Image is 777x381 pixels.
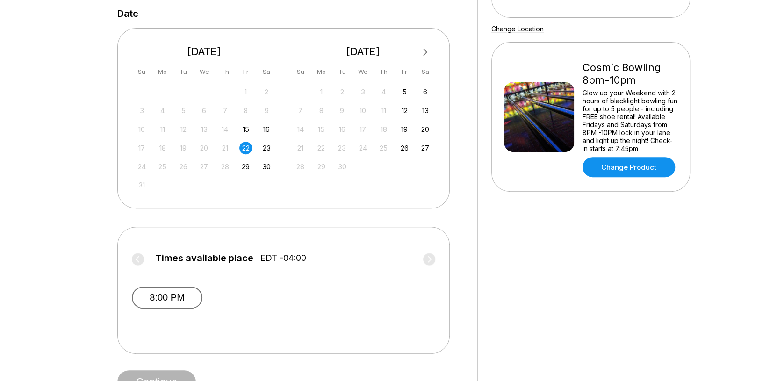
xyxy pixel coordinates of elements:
[315,123,328,136] div: Not available Monday, September 15th, 2025
[504,82,574,152] img: Cosmic Bowling 8pm-10pm
[156,123,169,136] div: Not available Monday, August 11th, 2025
[177,160,190,173] div: Not available Tuesday, August 26th, 2025
[156,104,169,117] div: Not available Monday, August 4th, 2025
[419,142,432,154] div: Choose Saturday, September 27th, 2025
[398,86,411,98] div: Choose Friday, September 5th, 2025
[136,179,148,191] div: Not available Sunday, August 31st, 2025
[260,86,273,98] div: Not available Saturday, August 2nd, 2025
[294,65,307,78] div: Su
[398,142,411,154] div: Choose Friday, September 26th, 2025
[357,65,369,78] div: We
[357,86,369,98] div: Not available Wednesday, September 3rd, 2025
[583,61,677,86] div: Cosmic Bowling 8pm-10pm
[177,65,190,78] div: Tu
[398,123,411,136] div: Choose Friday, September 19th, 2025
[294,160,307,173] div: Not available Sunday, September 28th, 2025
[418,45,433,60] button: Next Month
[136,142,148,154] div: Not available Sunday, August 17th, 2025
[294,142,307,154] div: Not available Sunday, September 21st, 2025
[357,104,369,117] div: Not available Wednesday, September 10th, 2025
[377,104,390,117] div: Not available Thursday, September 11th, 2025
[219,104,231,117] div: Not available Thursday, August 7th, 2025
[291,45,436,58] div: [DATE]
[377,65,390,78] div: Th
[294,123,307,136] div: Not available Sunday, September 14th, 2025
[136,160,148,173] div: Not available Sunday, August 24th, 2025
[315,104,328,117] div: Not available Monday, September 8th, 2025
[491,25,544,33] a: Change Location
[260,142,273,154] div: Choose Saturday, August 23rd, 2025
[315,86,328,98] div: Not available Monday, September 1st, 2025
[315,65,328,78] div: Mo
[198,123,210,136] div: Not available Wednesday, August 13th, 2025
[155,253,253,263] span: Times available place
[336,104,348,117] div: Not available Tuesday, September 9th, 2025
[336,65,348,78] div: Tu
[398,65,411,78] div: Fr
[219,160,231,173] div: Not available Thursday, August 28th, 2025
[260,253,306,263] span: EDT -04:00
[419,104,432,117] div: Choose Saturday, September 13th, 2025
[239,86,252,98] div: Not available Friday, August 1st, 2025
[260,160,273,173] div: Choose Saturday, August 30th, 2025
[336,160,348,173] div: Not available Tuesday, September 30th, 2025
[377,86,390,98] div: Not available Thursday, September 4th, 2025
[177,104,190,117] div: Not available Tuesday, August 5th, 2025
[357,123,369,136] div: Not available Wednesday, September 17th, 2025
[117,8,138,19] label: Date
[260,123,273,136] div: Choose Saturday, August 16th, 2025
[239,65,252,78] div: Fr
[398,104,411,117] div: Choose Friday, September 12th, 2025
[136,123,148,136] div: Not available Sunday, August 10th, 2025
[198,104,210,117] div: Not available Wednesday, August 6th, 2025
[315,160,328,173] div: Not available Monday, September 29th, 2025
[132,287,202,309] button: 8:00 PM
[336,142,348,154] div: Not available Tuesday, September 23rd, 2025
[239,123,252,136] div: Choose Friday, August 15th, 2025
[177,142,190,154] div: Not available Tuesday, August 19th, 2025
[260,104,273,117] div: Not available Saturday, August 9th, 2025
[260,65,273,78] div: Sa
[198,65,210,78] div: We
[293,85,433,173] div: month 2025-09
[136,104,148,117] div: Not available Sunday, August 3rd, 2025
[419,65,432,78] div: Sa
[583,89,677,152] div: Glow up your Weekend with 2 hours of blacklight bowling fun for up to 5 people - including FREE s...
[132,45,277,58] div: [DATE]
[219,142,231,154] div: Not available Thursday, August 21st, 2025
[377,123,390,136] div: Not available Thursday, September 18th, 2025
[156,65,169,78] div: Mo
[156,142,169,154] div: Not available Monday, August 18th, 2025
[583,157,675,177] a: Change Product
[136,65,148,78] div: Su
[377,142,390,154] div: Not available Thursday, September 25th, 2025
[239,160,252,173] div: Choose Friday, August 29th, 2025
[336,86,348,98] div: Not available Tuesday, September 2nd, 2025
[177,123,190,136] div: Not available Tuesday, August 12th, 2025
[419,123,432,136] div: Choose Saturday, September 20th, 2025
[315,142,328,154] div: Not available Monday, September 22nd, 2025
[219,123,231,136] div: Not available Thursday, August 14th, 2025
[156,160,169,173] div: Not available Monday, August 25th, 2025
[239,104,252,117] div: Not available Friday, August 8th, 2025
[134,85,274,192] div: month 2025-08
[294,104,307,117] div: Not available Sunday, September 7th, 2025
[198,160,210,173] div: Not available Wednesday, August 27th, 2025
[198,142,210,154] div: Not available Wednesday, August 20th, 2025
[419,86,432,98] div: Choose Saturday, September 6th, 2025
[336,123,348,136] div: Not available Tuesday, September 16th, 2025
[219,65,231,78] div: Th
[357,142,369,154] div: Not available Wednesday, September 24th, 2025
[239,142,252,154] div: Choose Friday, August 22nd, 2025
